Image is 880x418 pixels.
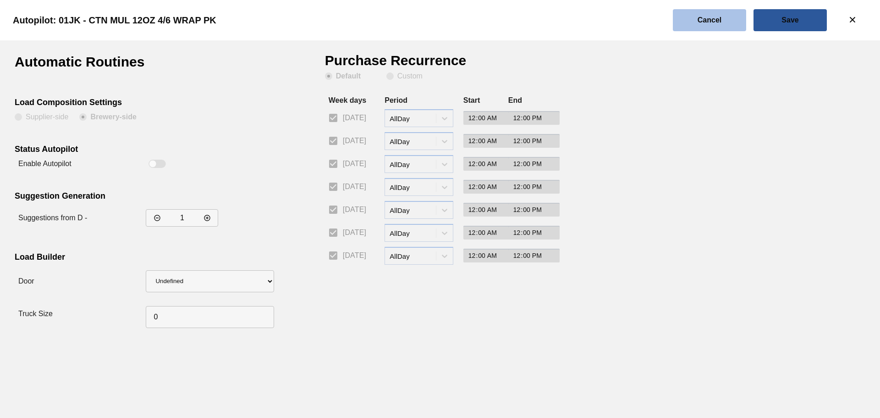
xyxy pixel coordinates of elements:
[15,55,177,76] h1: Automatic Routines
[18,310,53,318] label: Truck Size
[18,160,71,167] label: Enable Autopilot
[343,227,366,238] span: [DATE]
[15,98,270,110] div: Load Composition Settings
[18,214,87,222] label: Suggestions from D -
[343,250,366,261] span: [DATE]
[325,72,375,82] clb-radio-button: Default
[386,72,423,82] clb-radio-button: Custom
[15,191,270,203] div: Suggestion Generation
[15,145,270,156] div: Status Autopilot
[343,181,366,192] span: [DATE]
[329,96,366,104] label: Week days
[15,252,270,264] div: Load Builder
[18,277,34,285] label: Door
[343,135,366,146] span: [DATE]
[343,112,366,123] span: [DATE]
[463,96,480,104] label: Start
[385,96,407,104] label: Period
[15,113,68,123] clb-radio-button: Supplier-side
[343,158,366,169] span: [DATE]
[325,55,488,72] h1: Purchase Recurrence
[343,204,366,215] span: [DATE]
[508,96,522,104] label: End
[79,113,137,123] clb-radio-button: Brewery-side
